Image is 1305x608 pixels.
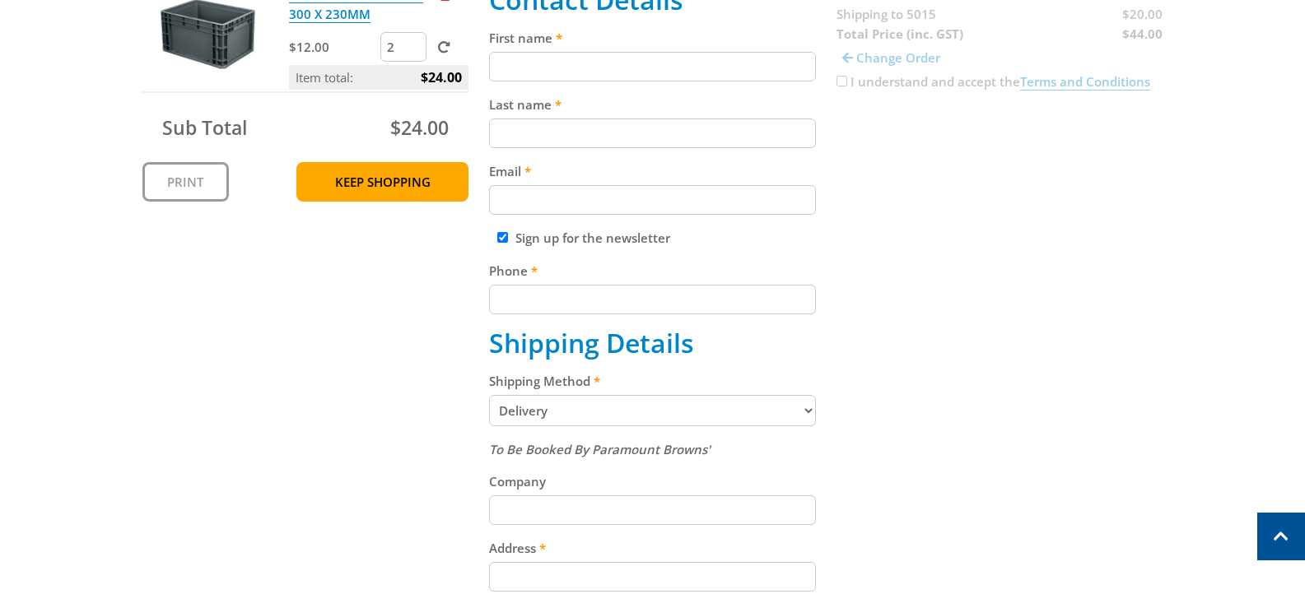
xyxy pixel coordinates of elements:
[489,327,816,359] h2: Shipping Details
[489,471,816,491] label: Company
[489,28,816,48] label: First name
[489,185,816,215] input: Please enter your email address.
[390,114,449,141] span: $24.00
[489,261,816,281] label: Phone
[489,161,816,181] label: Email
[489,95,816,114] label: Last name
[421,65,462,90] span: $24.00
[489,52,816,81] input: Please enter your first name.
[142,162,229,202] a: Print
[489,285,816,314] input: Please enter your telephone number.
[515,230,670,246] label: Sign up for the newsletter
[489,562,816,592] input: Please enter your address.
[489,441,711,457] em: To Be Booked By Paramount Browns'
[489,395,816,426] select: Please select a shipping method.
[289,65,468,90] p: Item total:
[489,118,816,148] input: Please enter your last name.
[296,162,468,202] a: Keep Shopping
[162,114,247,141] span: Sub Total
[489,371,816,391] label: Shipping Method
[489,538,816,558] label: Address
[289,37,377,57] p: $12.00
